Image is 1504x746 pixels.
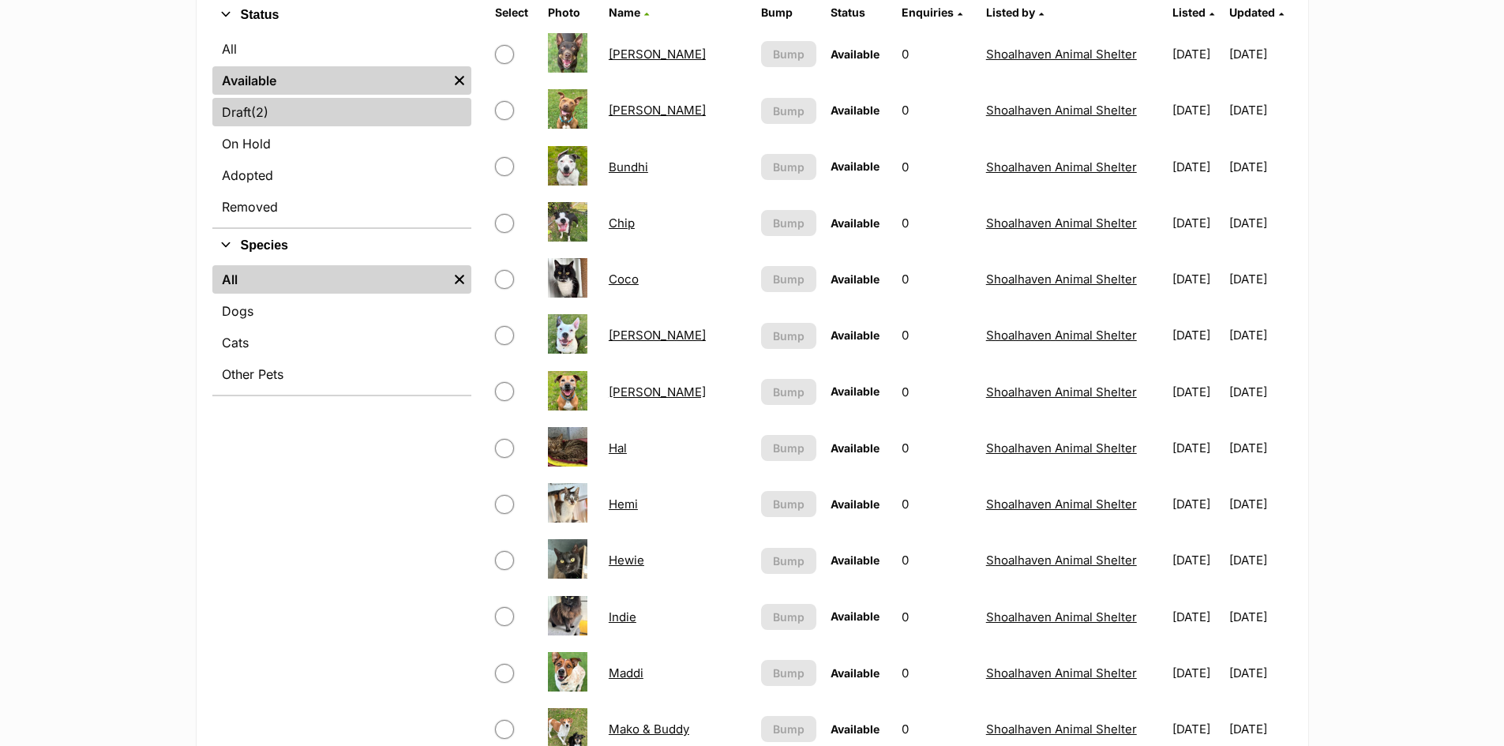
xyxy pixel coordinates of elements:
[609,665,643,680] a: Maddi
[986,665,1137,680] a: Shoalhaven Animal Shelter
[609,103,706,118] a: [PERSON_NAME]
[986,216,1137,231] a: Shoalhaven Animal Shelter
[831,553,880,567] span: Available
[895,365,978,419] td: 0
[212,98,471,126] a: Draft
[895,308,978,362] td: 0
[773,496,805,512] span: Bump
[895,421,978,475] td: 0
[986,328,1137,343] a: Shoalhaven Animal Shelter
[773,103,805,119] span: Bump
[609,6,649,19] a: Name
[1229,6,1284,19] a: Updated
[831,103,880,117] span: Available
[1229,590,1291,644] td: [DATE]
[212,35,471,63] a: All
[773,721,805,737] span: Bump
[609,384,706,399] a: [PERSON_NAME]
[831,384,880,398] span: Available
[212,193,471,221] a: Removed
[1229,533,1291,587] td: [DATE]
[609,159,648,174] a: Bundhi
[831,328,880,342] span: Available
[1229,83,1291,137] td: [DATE]
[1229,477,1291,531] td: [DATE]
[986,440,1137,455] a: Shoalhaven Animal Shelter
[986,497,1137,512] a: Shoalhaven Animal Shelter
[761,716,816,742] button: Bump
[761,491,816,517] button: Bump
[773,609,805,625] span: Bump
[609,440,627,455] a: Hal
[609,328,706,343] a: [PERSON_NAME]
[761,660,816,686] button: Bump
[609,216,635,231] a: Chip
[1166,365,1228,419] td: [DATE]
[1229,196,1291,250] td: [DATE]
[986,609,1137,624] a: Shoalhaven Animal Shelter
[1172,6,1206,19] span: Listed
[212,297,471,325] a: Dogs
[986,722,1137,737] a: Shoalhaven Animal Shelter
[251,103,268,122] span: (2)
[212,265,448,294] a: All
[773,46,805,62] span: Bump
[609,272,639,287] a: Coco
[831,722,880,736] span: Available
[761,210,816,236] button: Bump
[1166,83,1228,137] td: [DATE]
[902,6,962,19] a: Enquiries
[773,553,805,569] span: Bump
[895,533,978,587] td: 0
[1229,365,1291,419] td: [DATE]
[1229,6,1275,19] span: Updated
[773,384,805,400] span: Bump
[773,328,805,344] span: Bump
[609,497,638,512] a: Hemi
[212,161,471,189] a: Adopted
[773,271,805,287] span: Bump
[986,6,1044,19] a: Listed by
[761,548,816,574] button: Bump
[895,83,978,137] td: 0
[831,497,880,511] span: Available
[773,215,805,231] span: Bump
[1172,6,1214,19] a: Listed
[761,154,816,180] button: Bump
[831,216,880,230] span: Available
[895,140,978,194] td: 0
[831,666,880,680] span: Available
[761,435,816,461] button: Bump
[986,103,1137,118] a: Shoalhaven Animal Shelter
[1229,252,1291,306] td: [DATE]
[212,360,471,388] a: Other Pets
[831,272,880,286] span: Available
[1166,421,1228,475] td: [DATE]
[902,6,954,19] span: translation missing: en.admin.listings.index.attributes.enquiries
[1229,421,1291,475] td: [DATE]
[1166,533,1228,587] td: [DATE]
[773,159,805,175] span: Bump
[1166,477,1228,531] td: [DATE]
[1166,140,1228,194] td: [DATE]
[212,66,448,95] a: Available
[895,590,978,644] td: 0
[831,441,880,455] span: Available
[1166,27,1228,81] td: [DATE]
[609,553,644,568] a: Hewie
[986,47,1137,62] a: Shoalhaven Animal Shelter
[895,252,978,306] td: 0
[609,722,689,737] a: Mako & Buddy
[1166,308,1228,362] td: [DATE]
[1229,646,1291,700] td: [DATE]
[986,159,1137,174] a: Shoalhaven Animal Shelter
[212,129,471,158] a: On Hold
[986,6,1035,19] span: Listed by
[1229,27,1291,81] td: [DATE]
[1229,308,1291,362] td: [DATE]
[1229,140,1291,194] td: [DATE]
[773,665,805,681] span: Bump
[609,609,636,624] a: Indie
[831,159,880,173] span: Available
[212,328,471,357] a: Cats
